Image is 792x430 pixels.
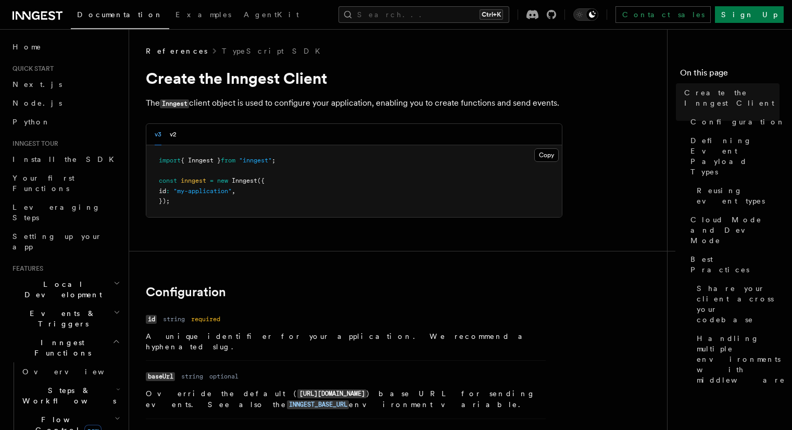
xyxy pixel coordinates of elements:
a: Examples [169,3,237,28]
span: }); [159,197,170,205]
span: AgentKit [244,10,299,19]
code: Inngest [160,99,189,108]
a: Handling multiple environments with middleware [693,329,780,389]
span: id [159,187,166,195]
p: A unique identifier for your application. We recommend a hyphenated slug. [146,331,546,352]
a: Sign Up [715,6,784,23]
span: References [146,46,207,56]
button: Inngest Functions [8,333,122,362]
button: Steps & Workflows [18,381,122,410]
p: The client object is used to configure your application, enabling you to create functions and sen... [146,96,562,111]
a: Defining Event Payload Types [686,131,780,181]
kbd: Ctrl+K [480,9,503,20]
span: Create the Inngest Client [684,87,780,108]
span: Setting up your app [12,232,102,251]
span: Examples [175,10,231,19]
a: Share your client across your codebase [693,279,780,329]
a: Configuration [146,285,226,299]
a: Your first Functions [8,169,122,198]
span: Handling multiple environments with middleware [697,333,785,385]
dd: string [181,372,203,381]
span: = [210,177,213,184]
span: ; [272,157,275,164]
a: Leveraging Steps [8,198,122,227]
a: Overview [18,362,122,381]
span: Reusing event types [697,185,780,206]
span: Home [12,42,42,52]
a: Contact sales [615,6,711,23]
a: Documentation [71,3,169,29]
span: Overview [22,368,130,376]
span: Features [8,264,43,273]
span: Inngest tour [8,140,58,148]
button: v3 [155,124,161,145]
span: from [221,157,235,164]
a: Create the Inngest Client [680,83,780,112]
a: Home [8,37,122,56]
span: Configuration [690,117,785,127]
span: const [159,177,177,184]
span: Inngest Functions [8,337,112,358]
code: [URL][DOMAIN_NAME] [297,389,367,398]
span: "my-application" [173,187,232,195]
dd: required [191,315,220,323]
span: Local Development [8,279,114,300]
span: Install the SDK [12,155,120,163]
span: : [166,187,170,195]
a: AgentKit [237,3,305,28]
span: Next.js [12,80,62,88]
a: Next.js [8,75,122,94]
dd: optional [209,372,238,381]
span: Best Practices [690,254,780,275]
h1: Create the Inngest Client [146,69,562,87]
span: Defining Event Payload Types [690,135,780,177]
h4: On this page [680,67,780,83]
code: id [146,315,157,324]
dd: string [163,315,185,323]
a: Node.js [8,94,122,112]
a: Install the SDK [8,150,122,169]
span: ({ [257,177,265,184]
span: Steps & Workflows [18,385,116,406]
span: "inngest" [239,157,272,164]
code: baseUrl [146,372,175,381]
span: Documentation [77,10,163,19]
span: Inngest [232,177,257,184]
a: TypeScript SDK [222,46,326,56]
span: Share your client across your codebase [697,283,780,325]
button: Local Development [8,275,122,304]
button: Copy [534,148,559,162]
span: inngest [181,177,206,184]
p: Override the default ( ) base URL for sending events. See also the environment variable. [146,388,546,410]
span: Quick start [8,65,54,73]
a: Python [8,112,122,131]
span: , [232,187,235,195]
span: import [159,157,181,164]
a: Reusing event types [693,181,780,210]
span: Leveraging Steps [12,203,100,222]
button: Events & Triggers [8,304,122,333]
a: INNGEST_BASE_URL [287,400,349,409]
button: Search...Ctrl+K [338,6,509,23]
span: Your first Functions [12,174,74,193]
a: Configuration [686,112,780,131]
span: Cloud Mode and Dev Mode [690,214,780,246]
span: Python [12,118,51,126]
a: Best Practices [686,250,780,279]
a: Cloud Mode and Dev Mode [686,210,780,250]
span: new [217,177,228,184]
span: { Inngest } [181,157,221,164]
span: Events & Triggers [8,308,114,329]
a: Setting up your app [8,227,122,256]
button: Toggle dark mode [573,8,598,21]
button: v2 [170,124,177,145]
span: Node.js [12,99,62,107]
